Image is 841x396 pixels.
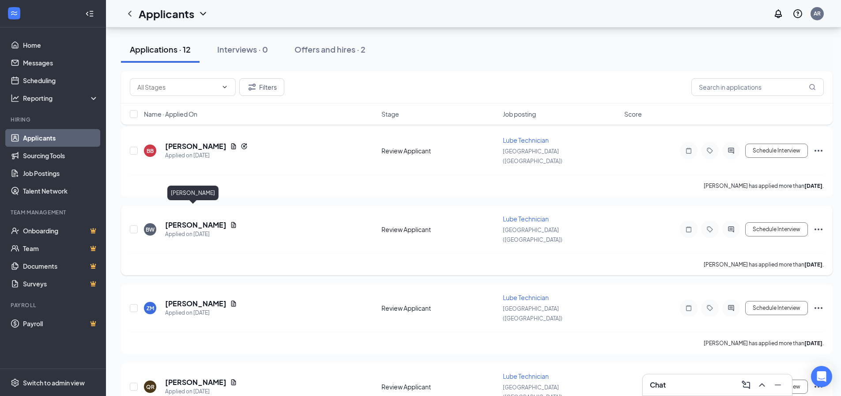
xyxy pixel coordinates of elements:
[726,305,736,312] svg: ActiveChat
[23,315,98,332] a: PayrollCrown
[813,145,824,156] svg: Ellipses
[773,380,783,390] svg: Minimize
[804,183,822,189] b: [DATE]
[813,303,824,313] svg: Ellipses
[23,147,98,164] a: Sourcing Tools
[241,143,248,150] svg: Reapply
[11,301,97,309] div: Payroll
[11,378,19,387] svg: Settings
[165,299,226,308] h5: [PERSON_NAME]
[624,110,642,118] span: Score
[814,10,821,17] div: AR
[230,379,237,386] svg: Document
[704,182,824,190] p: [PERSON_NAME] has applied more than .
[23,36,98,54] a: Home
[11,209,97,216] div: Team Management
[198,8,208,19] svg: ChevronDown
[745,144,808,158] button: Schedule Interview
[741,380,751,390] svg: ComposeMessage
[124,8,135,19] svg: ChevronLeft
[503,215,549,223] span: Lube Technician
[755,378,769,392] button: ChevronUp
[705,147,715,154] svg: Tag
[726,226,736,233] svg: ActiveChat
[239,78,284,96] button: Filter Filters
[146,383,155,391] div: QR
[503,372,549,380] span: Lube Technician
[683,147,694,154] svg: Note
[23,257,98,275] a: DocumentsCrown
[811,366,832,387] div: Open Intercom Messenger
[165,141,226,151] h5: [PERSON_NAME]
[11,116,97,123] div: Hiring
[683,226,694,233] svg: Note
[165,151,248,160] div: Applied on [DATE]
[704,261,824,268] p: [PERSON_NAME] has applied more than .
[165,377,226,387] h5: [PERSON_NAME]
[650,380,666,390] h3: Chat
[773,8,784,19] svg: Notifications
[705,226,715,233] svg: Tag
[23,54,98,72] a: Messages
[705,305,715,312] svg: Tag
[745,222,808,236] button: Schedule Interview
[23,222,98,240] a: OnboardingCrown
[147,147,154,155] div: BB
[139,6,194,21] h1: Applicants
[144,110,197,118] span: Name · Applied On
[85,9,94,18] svg: Collapse
[503,227,562,243] span: [GEOGRAPHIC_DATA] ([GEOGRAPHIC_DATA])
[247,82,257,92] svg: Filter
[813,224,824,235] svg: Ellipses
[230,221,237,228] svg: Document
[745,301,808,315] button: Schedule Interview
[809,84,816,91] svg: MagnifyingGlass
[23,182,98,200] a: Talent Network
[771,378,785,392] button: Minimize
[230,143,237,150] svg: Document
[381,146,498,155] div: Review Applicant
[221,84,228,91] svg: ChevronDown
[23,275,98,293] a: SurveysCrown
[503,110,536,118] span: Job posting
[503,136,549,144] span: Lube Technician
[165,220,226,230] h5: [PERSON_NAME]
[792,8,803,19] svg: QuestionInfo
[503,148,562,164] span: [GEOGRAPHIC_DATA] ([GEOGRAPHIC_DATA])
[165,387,237,396] div: Applied on [DATE]
[167,186,219,200] div: [PERSON_NAME]
[739,378,753,392] button: ComposeMessage
[10,9,19,18] svg: WorkstreamLogo
[503,305,562,322] span: [GEOGRAPHIC_DATA] ([GEOGRAPHIC_DATA])
[381,110,399,118] span: Stage
[23,94,99,103] div: Reporting
[11,94,19,103] svg: Analysis
[230,300,237,307] svg: Document
[130,44,191,55] div: Applications · 12
[23,240,98,257] a: TeamCrown
[165,230,237,239] div: Applied on [DATE]
[147,305,154,312] div: ZM
[165,308,237,317] div: Applied on [DATE]
[294,44,366,55] div: Offers and hires · 2
[381,382,498,391] div: Review Applicant
[381,304,498,312] div: Review Applicant
[704,339,824,347] p: [PERSON_NAME] has applied more than .
[503,293,549,301] span: Lube Technician
[23,378,85,387] div: Switch to admin view
[804,261,822,268] b: [DATE]
[381,225,498,234] div: Review Applicant
[137,82,218,92] input: All Stages
[726,147,736,154] svg: ActiveChat
[146,226,155,233] div: BW
[757,380,767,390] svg: ChevronUp
[804,340,822,346] b: [DATE]
[23,129,98,147] a: Applicants
[23,164,98,182] a: Job Postings
[683,305,694,312] svg: Note
[691,78,824,96] input: Search in applications
[23,72,98,89] a: Scheduling
[217,44,268,55] div: Interviews · 0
